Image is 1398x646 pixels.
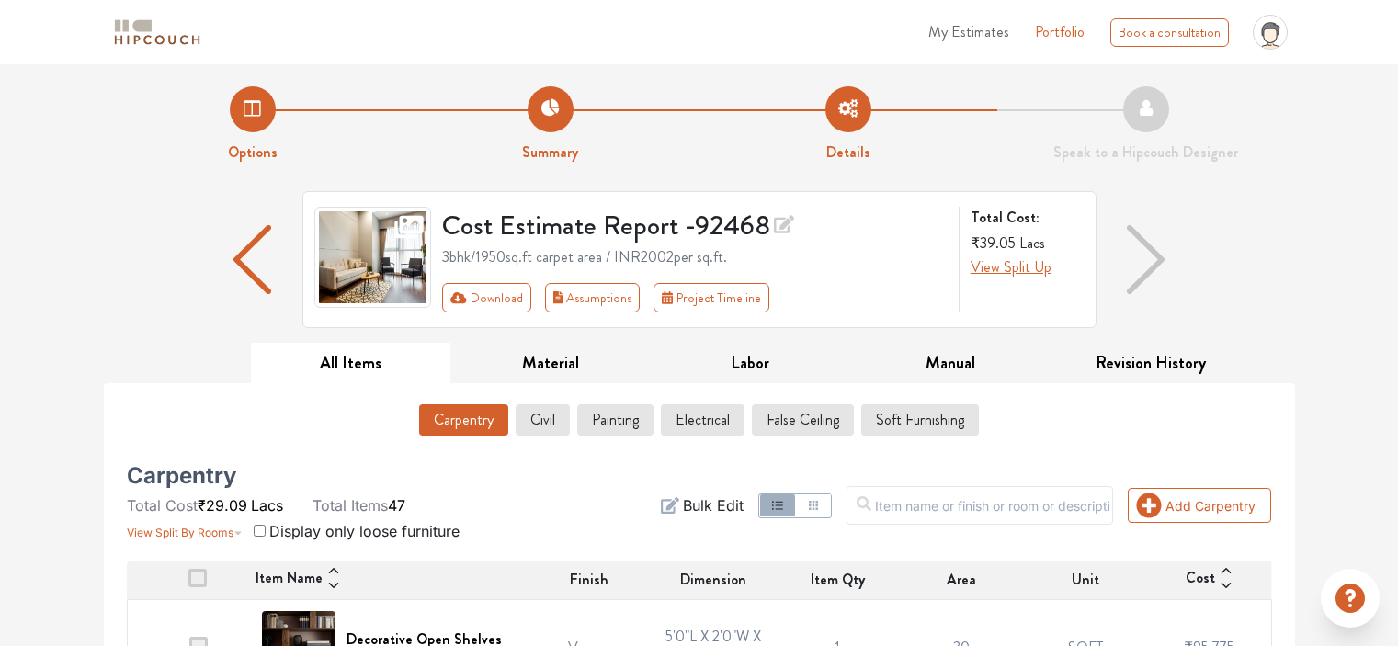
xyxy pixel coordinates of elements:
button: Revision History [1051,343,1251,384]
input: Item name or finish or room or description [847,486,1113,525]
span: Lacs [251,496,283,515]
img: gallery [314,207,432,308]
span: Lacs [1019,232,1045,254]
button: Soft Furnishing [861,404,979,436]
button: Project Timeline [654,283,769,312]
button: View Split Up [971,256,1051,278]
span: Total Items [313,496,388,515]
strong: Options [228,142,278,163]
button: Add Carpentry [1128,488,1271,523]
span: ₹29.09 [198,496,247,515]
span: View Split By Rooms [127,526,233,539]
span: Finish [570,569,608,591]
button: Download [442,283,531,312]
img: arrow left [233,225,270,294]
button: Labor [651,343,851,384]
h3: Cost Estimate Report - 92468 [442,207,948,243]
button: Material [450,343,651,384]
div: First group [442,283,784,312]
button: View Split By Rooms [127,516,243,542]
button: Bulk Edit [661,494,744,516]
span: ₹39.05 [971,232,1016,254]
strong: Details [826,142,870,163]
li: 47 [313,494,405,516]
span: My Estimates [928,21,1009,42]
img: arrow right [1127,225,1164,294]
a: Portfolio [1035,21,1085,43]
span: Bulk Edit [683,494,744,516]
span: Unit [1072,569,1099,591]
span: Display only loose furniture [269,522,460,540]
span: Cost [1186,567,1215,593]
button: Electrical [661,404,744,436]
button: False Ceiling [752,404,854,436]
img: logo-horizontal.svg [111,17,203,49]
span: Item Name [256,567,323,593]
button: Civil [516,404,570,436]
button: Assumptions [545,283,641,312]
span: Total Cost [127,496,198,515]
strong: Speak to a Hipcouch Designer [1053,142,1238,163]
div: Book a consultation [1110,18,1229,47]
strong: Summary [522,142,578,163]
strong: Total Cost: [971,207,1081,229]
button: Painting [577,404,654,436]
div: 3bhk / 1950 sq.ft carpet area / INR 2002 per sq.ft. [442,246,948,268]
h5: Carpentry [127,469,236,483]
button: All Items [251,343,451,384]
span: Area [947,569,976,591]
div: Toolbar with button groups [442,283,948,312]
span: Dimension [680,569,746,591]
button: Manual [850,343,1051,384]
span: Item Qty [811,569,865,591]
span: logo-horizontal.svg [111,12,203,53]
button: Carpentry [419,404,508,436]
